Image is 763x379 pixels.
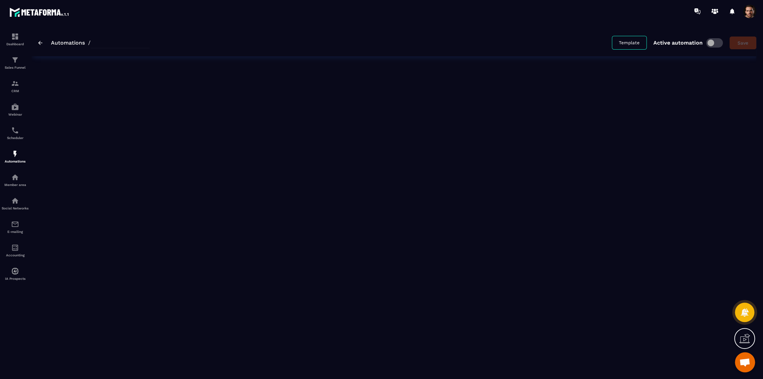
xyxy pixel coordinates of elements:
[9,6,70,18] img: logo
[11,79,19,87] img: formation
[11,126,19,134] img: scheduler
[11,150,19,158] img: automations
[11,173,19,181] img: automations
[2,253,28,257] p: Accounting
[2,74,28,98] a: formationformationCRM
[51,40,85,46] a: Automations
[2,136,28,140] p: Scheduler
[11,220,19,228] img: email
[11,244,19,252] img: accountant
[38,41,43,45] img: arrow
[2,121,28,145] a: schedulerschedulerScheduler
[2,277,28,280] p: IA Prospects
[2,160,28,163] p: Automations
[612,36,647,50] button: Template
[2,98,28,121] a: automationsautomationsWebinar
[2,230,28,234] p: E-mailing
[11,103,19,111] img: automations
[2,42,28,46] p: Dashboard
[11,267,19,275] img: automations
[11,197,19,205] img: social-network
[2,206,28,210] p: Social Networks
[2,145,28,168] a: automationsautomationsAutomations
[11,56,19,64] img: formation
[735,352,755,372] a: Mở cuộc trò chuyện
[2,66,28,69] p: Sales Funnel
[2,183,28,187] p: Member area
[2,168,28,192] a: automationsautomationsMember area
[2,27,28,51] a: formationformationDashboard
[2,215,28,239] a: emailemailE-mailing
[2,239,28,262] a: accountantaccountantAccounting
[2,89,28,93] p: CRM
[653,40,703,46] p: Active automation
[2,113,28,116] p: Webinar
[2,192,28,215] a: social-networksocial-networkSocial Networks
[2,51,28,74] a: formationformationSales Funnel
[11,33,19,41] img: formation
[88,40,91,46] span: /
